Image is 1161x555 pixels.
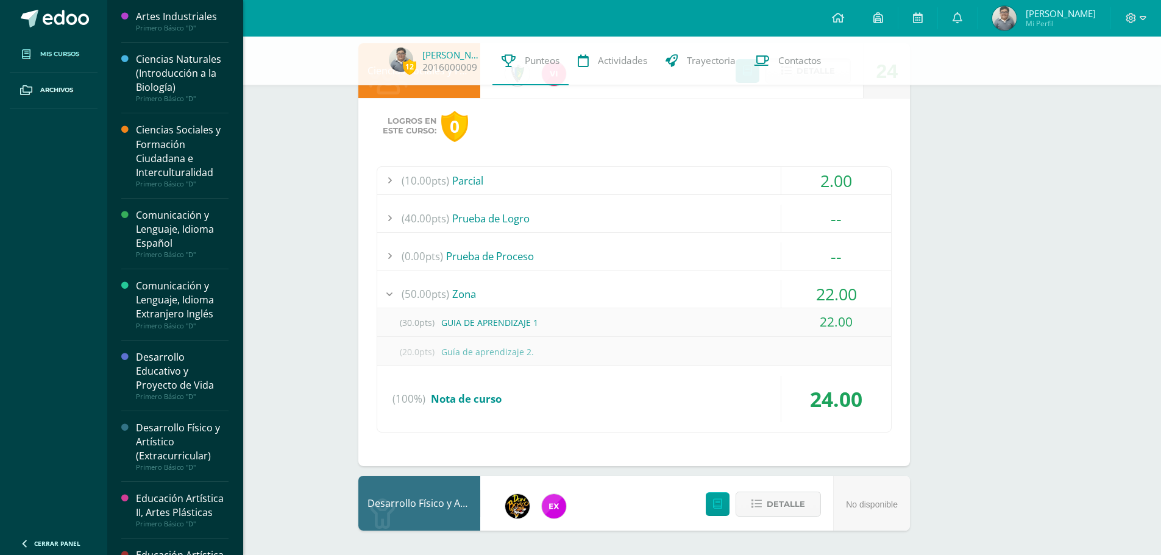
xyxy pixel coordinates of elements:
div: 0 [441,111,468,142]
span: [PERSON_NAME] [1026,7,1096,19]
span: Nota de curso [431,392,502,406]
div: Ciencias Naturales (Introducción a la Biología) [136,52,229,94]
div: Primero Básico "D" [136,94,229,103]
span: Cerrar panel [34,539,80,548]
div: Parcial [377,167,891,194]
span: Actividades [598,54,647,67]
span: 12 [403,59,416,74]
span: Contactos [778,54,821,67]
span: (20.0pts) [392,338,441,366]
a: 2016000009 [422,61,477,74]
div: Guía de aprendizaje 2. [377,338,891,366]
div: Primero Básico "D" [136,392,229,401]
div: Educación Artística II, Artes Plásticas [136,492,229,520]
div: Zona [377,280,891,308]
div: Desarrollo Físico y Artístico (Extracurricular) [358,476,480,531]
span: Punteos [525,54,559,67]
div: Primero Básico "D" [136,250,229,259]
a: Archivos [10,72,98,108]
img: 21dcd0747afb1b787494880446b9b401.png [505,494,530,518]
a: Actividades [569,37,656,85]
a: Contactos [745,37,830,85]
span: -- [831,207,842,230]
div: Comunicación y Lenguaje, Idioma Español [136,208,229,250]
span: Detalle [767,493,805,515]
a: Ciencias Naturales (Introducción a la Biología)Primero Básico "D" [136,52,229,103]
span: 22.00 [816,283,857,305]
a: Trayectoria [656,37,745,85]
a: Mis cursos [10,37,98,72]
a: Artes IndustrialesPrimero Básico "D" [136,10,229,32]
span: (10.00pts) [402,167,449,194]
a: Desarrollo Educativo y Proyecto de VidaPrimero Básico "D" [136,350,229,401]
a: Educación Artística II, Artes PlásticasPrimero Básico "D" [136,492,229,528]
a: Punteos [492,37,569,85]
div: Artes Industriales [136,10,229,24]
a: Comunicación y Lenguaje, Idioma Extranjero InglésPrimero Básico "D" [136,279,229,330]
span: No disponible [846,500,898,509]
div: Desarrollo Físico y Artístico (Extracurricular) [136,421,229,463]
span: 22.00 [820,313,853,330]
span: Mi Perfil [1026,18,1096,29]
button: Detalle [736,492,821,517]
img: 3ba3423faefa342bc2c5b8ea565e626e.png [389,48,413,72]
span: (30.0pts) [392,309,441,336]
span: (100%) [392,376,425,422]
img: 3ba3423faefa342bc2c5b8ea565e626e.png [992,6,1017,30]
div: Primero Básico "D" [136,180,229,188]
div: Comunicación y Lenguaje, Idioma Extranjero Inglés [136,279,229,321]
div: Prueba de Logro [377,205,891,232]
a: Desarrollo Físico y Artístico (Extracurricular)Primero Básico "D" [136,421,229,472]
div: Primero Básico "D" [136,463,229,472]
span: (50.00pts) [402,280,449,308]
span: Mis cursos [40,49,79,59]
div: Ciencias Sociales y Formación Ciudadana e Interculturalidad [136,123,229,179]
span: Archivos [40,85,73,95]
a: [PERSON_NAME] [422,49,483,61]
a: Comunicación y Lenguaje, Idioma EspañolPrimero Básico "D" [136,208,229,259]
span: (0.00pts) [402,242,443,270]
div: Desarrollo Educativo y Proyecto de Vida [136,350,229,392]
span: (40.00pts) [402,205,449,232]
span: -- [831,245,842,267]
div: Primero Básico "D" [136,520,229,528]
span: 24.00 [810,385,862,413]
div: Primero Básico "D" [136,322,229,330]
span: Trayectoria [687,54,736,67]
span: 2.00 [820,169,852,192]
div: Prueba de Proceso [377,242,891,270]
div: GUIA DE APRENDIZAJE 1 [377,309,891,336]
div: Primero Básico "D" [136,24,229,32]
a: Ciencias Sociales y Formación Ciudadana e InterculturalidadPrimero Básico "D" [136,123,229,188]
span: Logros en este curso: [383,116,436,136]
img: ce84f7dabd80ed5f5aa83b4480291ac6.png [542,494,566,518]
